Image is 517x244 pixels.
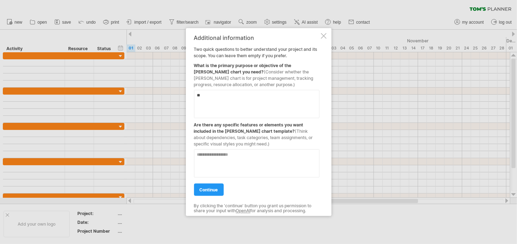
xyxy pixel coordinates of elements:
[194,34,319,41] div: Additional information
[194,34,319,210] div: Two quick questions to better understand your project and its scope. You can leave them empty if ...
[236,208,251,214] a: OpenAI
[194,118,319,147] div: Are there any specific features or elements you want included in the [PERSON_NAME] chart template?
[194,183,224,196] a: continue
[200,187,218,192] span: continue
[194,203,319,214] div: By clicking the 'continue' button you grant us permission to share your input with for analysis a...
[194,128,313,146] span: (Think about dependencies, task categories, team assignments, or specific visual styles you might...
[194,69,313,87] span: (Consider whether the [PERSON_NAME] chart is for project management, tracking progress, resource ...
[194,59,319,88] div: What is the primary purpose or objective of the [PERSON_NAME] chart you need?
